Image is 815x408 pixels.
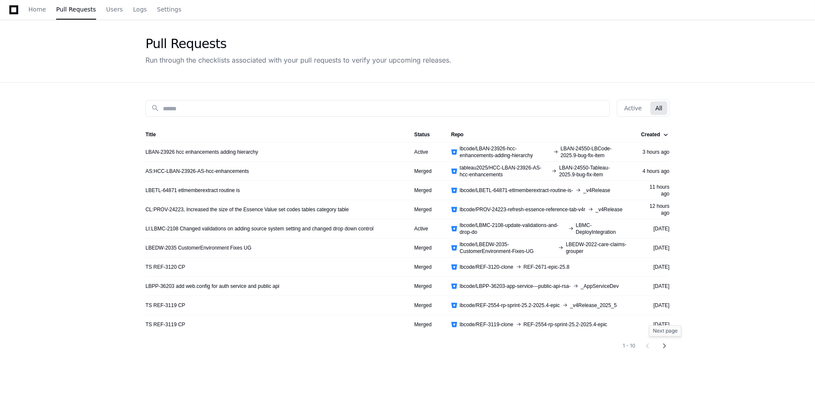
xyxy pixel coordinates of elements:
span: lbcode/REF-2554-rp-sprint-25.2-2025.4-epic [460,302,560,309]
a: LBPP-36203 add web.config for auth service and public api [145,283,279,290]
span: lbcode/LBEDW-2035-CustomerEnvironment-Fixes-UG [460,241,556,255]
a: LI:LBMC-2108 Changed validations on adding source system setting and changed drop down control [145,225,373,232]
a: AS:HCC-LBAN-23926-AS-hcc-enhancements [145,168,249,175]
div: [DATE] [640,302,670,309]
span: lbcode/LBAN-23926-hcc-enhancements-adding-hierarchy [460,145,550,159]
span: REF-2671-epic-25.8 [524,264,570,270]
a: LBAN-23926 hcc enhancements adding hierarchy [145,149,258,155]
div: Run through the checklists associated with your pull requests to verify your upcoming releases. [145,55,451,65]
span: lbcode/PROV-24223-refresh-essence-reference-tab-v4r [460,206,585,213]
span: lbcode/REF-3120-clone [460,264,513,270]
span: LBEDW-2022-care-claims-grouper [566,241,627,255]
mat-icon: search [151,104,160,112]
span: lbcode/LBMC-2108-update-validations-and-drop-do [460,222,566,236]
div: [DATE] [640,244,670,251]
a: TS REF-3119 CP [145,321,185,328]
div: [DATE] [640,283,670,290]
div: Merged [414,302,438,309]
span: LBAN-24550-Tableau-2025.9-bug-fix-item [559,164,627,178]
span: Pull Requests [56,7,96,12]
a: CL:PROV-24223, Increased the size of the Essence Value set codes tables category table [145,206,349,213]
div: Status [414,131,438,138]
div: Merged [414,206,438,213]
div: 1 - 10 [623,342,635,349]
a: LBEDW-2035 CustomerEnvironment Fixes UG [145,244,251,251]
div: [DATE] [640,321,670,328]
span: lbcode/REF-3119-clone [460,321,513,328]
div: Merged [414,321,438,328]
div: Merged [414,244,438,251]
div: Merged [414,187,438,194]
span: LBAN-24550-LBCode-2025.9-bug-fix-item [561,145,627,159]
a: LBETL-64871 etlmemberextract routine is [145,187,240,194]
button: All [650,101,667,115]
div: Title [145,131,401,138]
div: Active [414,225,438,232]
span: Logs [133,7,147,12]
div: 12 hours ago [640,203,670,216]
div: Pull Requests [145,36,451,52]
div: [DATE] [640,264,670,270]
div: Created [641,131,668,138]
a: TS REF-3120 CP [145,264,185,270]
mat-icon: chevron_right [659,341,670,351]
a: TS REF-3119 CP [145,302,185,309]
span: _v4Release_2025_5 [570,302,617,309]
div: [DATE] [640,225,670,232]
span: _AppServiceDev [581,283,618,290]
span: _v4Release [583,187,610,194]
div: 11 hours ago [640,184,670,197]
button: Active [619,101,647,115]
span: REF-2554-rp-sprint-25.2-2025.4-epic [524,321,607,328]
th: Repo [445,127,634,142]
div: Merged [414,283,438,290]
div: Active [414,149,438,155]
div: Status [414,131,430,138]
span: lbcode/LBPP-36203-app-service---public-api-rsa- [460,283,571,290]
div: Created [641,131,660,138]
span: Users [106,7,123,12]
div: Merged [414,264,438,270]
div: 3 hours ago [640,149,670,155]
span: lbcode/LBETL-64871-etlmemberextract-routine-is- [460,187,573,194]
span: tableau2025/HCC-LBAN-23926-AS-hcc-enhancements [460,164,549,178]
div: Title [145,131,156,138]
span: Home [28,7,46,12]
span: LBMC-DeployIntegration [576,222,627,236]
div: Next page [649,325,681,336]
div: 4 hours ago [640,168,670,175]
div: Merged [414,168,438,175]
span: Settings [157,7,181,12]
span: _v4Release [596,206,622,213]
